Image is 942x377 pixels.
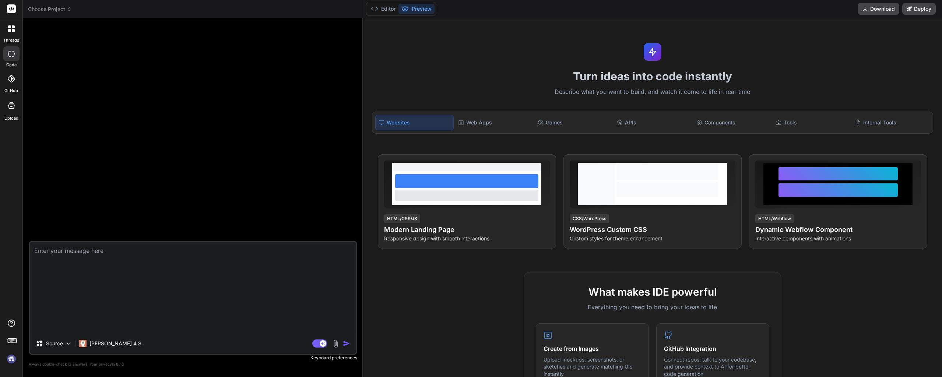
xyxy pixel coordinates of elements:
[89,340,144,347] p: [PERSON_NAME] 4 S..
[46,340,63,347] p: Source
[902,3,936,15] button: Deploy
[852,115,930,130] div: Internal Tools
[343,340,350,347] img: icon
[384,214,420,223] div: HTML/CSS/JS
[570,235,735,242] p: Custom styles for theme enhancement
[368,87,938,97] p: Describe what you want to build, and watch it come to life in real-time
[693,115,771,130] div: Components
[375,115,454,130] div: Websites
[384,235,550,242] p: Responsive design with smooth interactions
[29,361,357,368] p: Always double-check its answers. Your in Bind
[29,355,357,361] p: Keyboard preferences
[99,362,112,366] span: privacy
[755,235,921,242] p: Interactive components with animations
[858,3,899,15] button: Download
[614,115,692,130] div: APIs
[535,115,613,130] div: Games
[79,340,87,347] img: Claude 4 Sonnet
[664,344,762,353] h4: GitHub Integration
[398,4,435,14] button: Preview
[570,214,609,223] div: CSS/WordPress
[570,225,735,235] h4: WordPress Custom CSS
[755,225,921,235] h4: Dynamic Webflow Component
[368,70,938,83] h1: Turn ideas into code instantly
[455,115,533,130] div: Web Apps
[368,4,398,14] button: Editor
[755,214,794,223] div: HTML/Webflow
[384,225,550,235] h4: Modern Landing Page
[30,242,356,333] textarea: Lore ipsumdo s ametcon adipisc elit, sed doei temporin utl Etdo ma Aliquae admini, ve quisn ex ul...
[4,115,18,121] label: Upload
[536,303,769,311] p: Everything you need to bring your ideas to life
[5,353,18,365] img: signin
[331,339,340,348] img: attachment
[773,115,851,130] div: Tools
[65,341,71,347] img: Pick Models
[6,62,17,68] label: code
[28,6,72,13] span: Choose Project
[4,88,18,94] label: GitHub
[3,37,19,43] label: threads
[536,284,769,300] h2: What makes IDE powerful
[544,344,641,353] h4: Create from Images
